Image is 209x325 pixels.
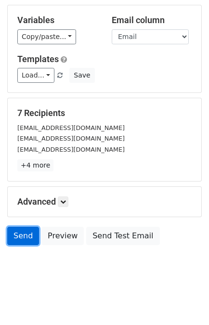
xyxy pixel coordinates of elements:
a: Send Test Email [86,227,159,245]
small: [EMAIL_ADDRESS][DOMAIN_NAME] [17,135,125,142]
iframe: Chat Widget [161,279,209,325]
h5: Advanced [17,196,192,207]
a: Load... [17,68,54,83]
a: Send [7,227,39,245]
a: +4 more [17,159,53,171]
a: Templates [17,54,59,64]
h5: 7 Recipients [17,108,192,118]
button: Save [69,68,94,83]
a: Preview [41,227,84,245]
small: [EMAIL_ADDRESS][DOMAIN_NAME] [17,146,125,153]
h5: Variables [17,15,97,26]
small: [EMAIL_ADDRESS][DOMAIN_NAME] [17,124,125,131]
a: Copy/paste... [17,29,76,44]
h5: Email column [112,15,192,26]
